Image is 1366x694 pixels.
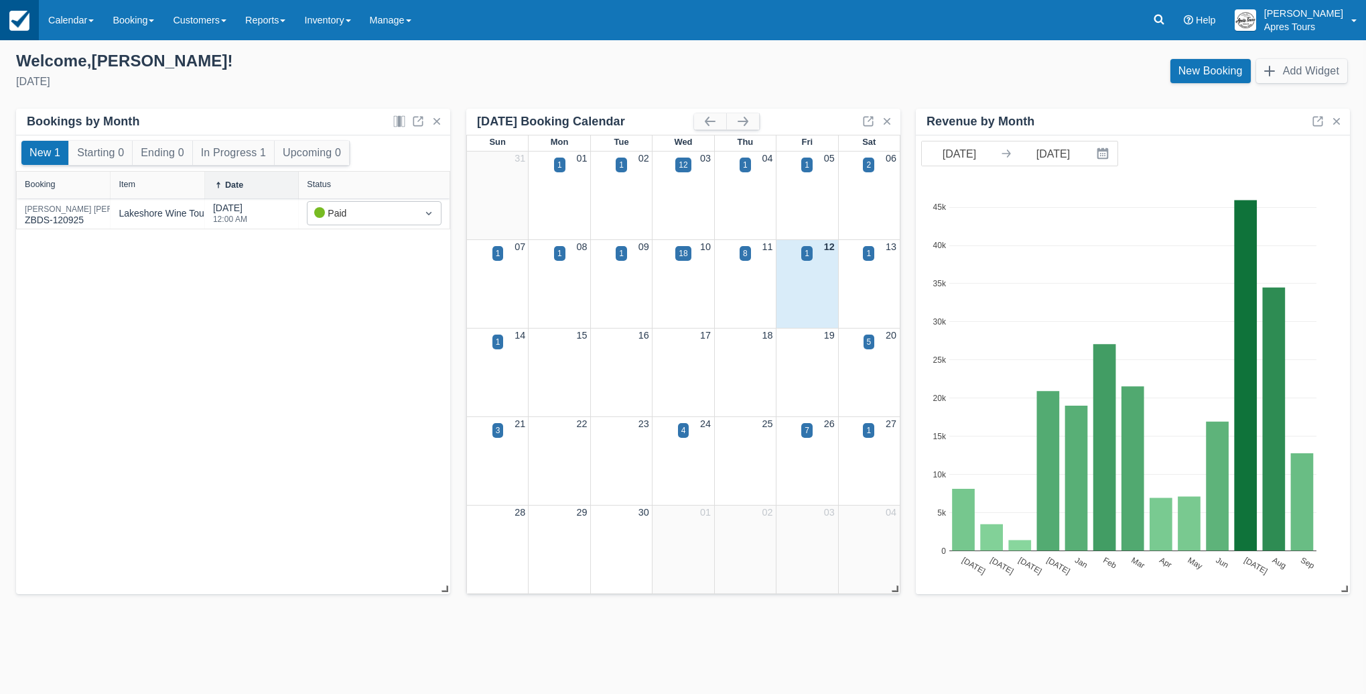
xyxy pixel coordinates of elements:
a: 21 [515,418,525,429]
p: [PERSON_NAME] [1264,7,1343,20]
a: 25 [762,418,772,429]
div: 18 [679,247,687,259]
div: 12 [679,159,687,171]
button: In Progress 1 [193,141,274,165]
div: Item [119,180,135,189]
a: 28 [515,507,525,518]
a: 17 [700,330,711,341]
input: End Date [1016,141,1091,166]
img: checkfront-main-nav-mini-logo.png [9,11,29,31]
a: 24 [700,418,711,429]
div: [DATE] [213,201,247,231]
a: 13 [886,241,896,252]
div: 3 [496,424,500,437]
a: 03 [700,153,711,164]
div: 1 [619,247,624,259]
div: 4 [681,424,686,437]
div: [PERSON_NAME] [PERSON_NAME] [25,205,160,213]
span: Sat [862,137,876,147]
div: Bookings by Month [27,114,140,129]
img: A1 [1235,9,1256,31]
div: 1 [496,247,500,259]
div: Lakeshore Wine Tour (min. 4 guests) [119,207,272,221]
div: 1 [743,159,748,171]
div: 1 [557,247,562,259]
div: Booking [25,180,56,189]
a: 08 [577,241,588,252]
div: 8 [743,247,748,259]
a: 26 [824,418,835,429]
div: 5 [867,336,872,348]
button: Interact with the calendar and add the check-in date for your trip. [1091,141,1117,166]
div: 7 [805,424,809,437]
button: Starting 0 [69,141,132,165]
div: [DATE] [16,74,673,90]
a: 15 [577,330,588,341]
a: 18 [762,330,772,341]
div: 1 [805,247,809,259]
a: 20 [886,330,896,341]
div: 1 [496,336,500,348]
a: 03 [824,507,835,518]
div: [DATE] Booking Calendar [477,114,694,129]
span: Wed [674,137,692,147]
a: 11 [762,241,772,252]
a: 27 [886,418,896,429]
a: 10 [700,241,711,252]
span: Tue [614,137,629,147]
div: Revenue by Month [927,114,1034,129]
a: 12 [824,241,835,252]
button: Upcoming 0 [275,141,349,165]
div: Welcome , [PERSON_NAME] ! [16,51,673,71]
a: 02 [638,153,649,164]
a: 23 [638,418,649,429]
div: ZBDS-120925 [25,205,160,227]
div: Status [307,180,331,189]
a: [PERSON_NAME] [PERSON_NAME]ZBDS-120925 [25,211,160,217]
span: Dropdown icon [422,207,435,220]
div: 1 [619,159,624,171]
a: 19 [824,330,835,341]
a: 31 [515,153,525,164]
a: 07 [515,241,525,252]
span: Thu [738,137,754,147]
span: Sun [489,137,505,147]
a: 14 [515,330,525,341]
input: Start Date [922,141,997,166]
div: Paid [314,206,410,221]
div: 1 [866,424,871,437]
a: 01 [577,153,588,164]
button: Ending 0 [133,141,192,165]
a: 05 [824,153,835,164]
a: 16 [638,330,649,341]
a: 06 [886,153,896,164]
div: 12:00 AM [213,215,247,223]
a: 29 [577,507,588,518]
span: Help [1196,15,1216,25]
a: New Booking [1170,59,1251,83]
button: Add Widget [1256,59,1347,83]
i: Help [1184,15,1193,25]
div: Date [225,180,243,190]
button: New 1 [21,141,68,165]
a: 04 [762,153,772,164]
a: 22 [577,418,588,429]
a: 09 [638,241,649,252]
a: 30 [638,507,649,518]
a: 01 [700,507,711,518]
div: 2 [866,159,871,171]
a: 04 [886,507,896,518]
p: Apres Tours [1264,20,1343,34]
span: Mon [551,137,569,147]
a: 02 [762,507,772,518]
div: 1 [557,159,562,171]
div: 1 [805,159,809,171]
div: 1 [866,247,871,259]
span: Fri [802,137,813,147]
